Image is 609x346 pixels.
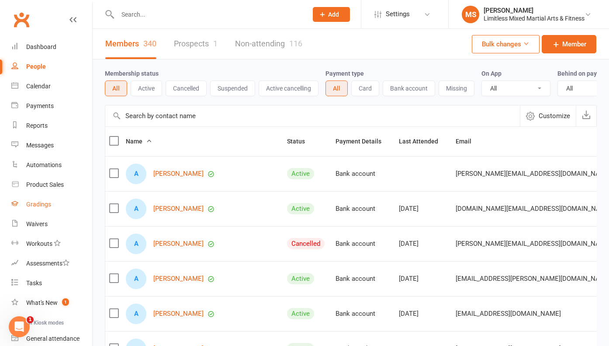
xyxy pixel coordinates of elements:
div: [DATE] [399,275,448,283]
button: Active cancelling [259,80,318,96]
div: Active [287,273,314,284]
span: Email [456,138,481,145]
div: [DATE] [399,310,448,318]
div: Calendar [26,83,51,90]
div: Dashboard [26,43,56,50]
div: Gradings [26,201,51,208]
div: Assessments [26,260,69,267]
button: Payment Details [336,136,391,147]
a: Clubworx [10,9,32,31]
div: Reports [26,122,48,129]
a: Calendar [11,77,92,96]
div: Messages [26,142,54,149]
span: 1 [27,316,34,323]
span: Payment Details [336,138,391,145]
button: Email [456,136,481,147]
div: [PERSON_NAME] [484,7,585,14]
div: Payments [26,102,54,109]
a: Reports [11,116,92,136]
a: Gradings [11,195,92,214]
button: Customize [520,105,576,126]
iframe: Intercom live chat [9,316,30,337]
label: Payment type [325,70,364,77]
a: [PERSON_NAME] [153,240,204,248]
a: What's New1 [11,293,92,313]
div: What's New [26,299,58,306]
div: [DATE] [399,205,448,213]
div: Active [287,168,314,179]
input: Search by contact name [105,105,520,126]
span: Customize [539,111,570,121]
div: 116 [289,39,302,48]
button: Missing [439,80,474,96]
div: General attendance [26,335,80,342]
div: MS [462,6,479,23]
a: Dashboard [11,37,92,57]
div: Automations [26,161,62,168]
button: Status [287,136,315,147]
button: All [325,80,348,96]
div: Adeline [126,164,146,184]
div: Waivers [26,220,48,227]
span: Add [328,11,339,18]
button: Bulk changes [472,35,540,53]
input: Search... [115,8,301,21]
span: Member [562,39,586,49]
div: 1 [213,39,218,48]
a: Assessments [11,254,92,273]
div: Tasks [26,280,42,287]
a: Prospects1 [174,29,218,59]
div: Bank account [336,275,391,283]
span: Settings [386,4,410,24]
button: Name [126,136,152,147]
a: Non-attending116 [235,29,302,59]
button: Card [351,80,379,96]
div: Adrian [126,234,146,254]
span: 1 [62,298,69,306]
a: Member [542,35,596,53]
a: [PERSON_NAME] [153,170,204,178]
label: On App [481,70,502,77]
button: Active [131,80,162,96]
button: Add [313,7,350,22]
div: Limitless Mixed Martial Arts & Fitness [484,14,585,22]
a: Waivers [11,214,92,234]
div: Product Sales [26,181,64,188]
a: Payments [11,96,92,116]
label: Membership status [105,70,159,77]
a: Product Sales [11,175,92,195]
span: Status [287,138,315,145]
div: Bank account [336,310,391,318]
button: All [105,80,127,96]
a: Members340 [105,29,156,59]
span: [EMAIL_ADDRESS][DOMAIN_NAME] [456,305,561,322]
a: [PERSON_NAME] [153,310,204,318]
div: 340 [143,39,156,48]
div: Cancelled [287,238,325,249]
span: Name [126,138,152,145]
div: Bank account [336,170,391,178]
a: People [11,57,92,77]
div: Aiden [126,304,146,324]
a: [PERSON_NAME] [153,205,204,213]
div: Adrian [126,199,146,219]
div: [DATE] [399,240,448,248]
a: Messages [11,136,92,155]
button: Cancelled [166,80,207,96]
a: Workouts [11,234,92,254]
button: Suspended [210,80,255,96]
span: Last Attended [399,138,448,145]
div: Bank account [336,240,391,248]
a: Automations [11,155,92,175]
button: Bank account [383,80,435,96]
div: Workouts [26,240,52,247]
div: Aidan [126,269,146,289]
div: Bank account [336,205,391,213]
div: People [26,63,46,70]
button: Last Attended [399,136,448,147]
div: Active [287,203,314,214]
a: [PERSON_NAME] [153,275,204,283]
div: Active [287,308,314,319]
a: Tasks [11,273,92,293]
